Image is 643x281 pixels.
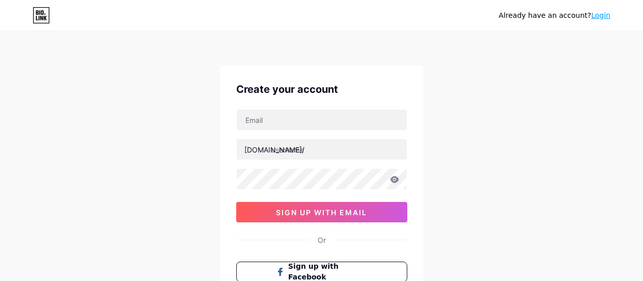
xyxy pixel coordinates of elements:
div: Create your account [236,82,407,97]
input: Email [237,110,407,130]
button: sign up with email [236,202,407,222]
div: Already have an account? [499,10,610,21]
span: sign up with email [276,208,367,217]
a: Login [591,11,610,19]
input: username [237,139,407,160]
div: [DOMAIN_NAME]/ [244,144,304,155]
div: Or [318,235,326,245]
